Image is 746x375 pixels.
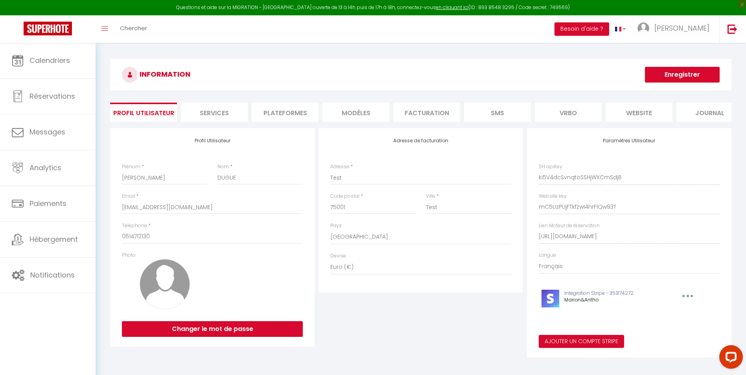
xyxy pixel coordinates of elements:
[29,127,65,137] span: Messages
[539,138,720,143] h4: Paramètres Utilisateur
[122,252,136,259] label: Photo
[393,103,460,122] li: Facturation
[464,103,531,122] li: SMS
[654,23,709,33] span: [PERSON_NAME]
[606,103,672,122] li: website
[122,138,303,143] h4: Profil Utilisateur
[330,222,342,230] label: Pays
[110,103,177,122] li: Profil Utilisateur
[330,138,511,143] h4: Adresse de facturation
[30,270,75,280] span: Notifications
[122,163,140,171] label: Prénom
[564,296,599,303] span: Marion&Antho
[330,193,359,200] label: Code postal
[539,335,624,348] button: Ajouter un compte Stripe
[436,4,468,11] a: en cliquant ici
[24,22,72,35] img: Super Booking
[29,199,66,208] span: Paiements
[713,342,746,375] iframe: LiveChat chat widget
[637,22,649,34] img: ...
[676,103,743,122] li: Journal
[181,103,248,122] li: Services
[120,24,147,32] span: Chercher
[114,15,153,43] a: Chercher
[330,163,349,171] label: Adresse
[322,103,389,122] li: MODÈLES
[539,193,567,200] label: Website key
[554,22,609,36] button: Besoin d'aide ?
[252,103,319,122] li: Plateformes
[564,290,664,297] p: Intégration Stripe - 353174272
[539,222,600,230] label: Lien Moteur de réservation
[29,55,70,65] span: Calendriers
[217,163,229,171] label: Nom
[110,59,731,90] h3: INFORMATION
[728,24,737,34] img: logout
[29,91,75,101] span: Réservations
[29,234,78,244] span: Hébergement
[542,290,559,307] img: stripe-logo.jpeg
[645,67,720,83] button: Enregistrer
[330,252,346,260] label: Devise
[29,163,61,173] span: Analytics
[122,193,135,200] label: Email
[426,193,435,200] label: Ville
[632,15,719,43] a: ... [PERSON_NAME]
[140,259,190,309] img: avatar.png
[122,222,147,230] label: Téléphone
[535,103,602,122] li: Vrbo
[122,321,303,337] button: Changer le mot de passe
[539,252,556,259] label: Langue
[539,163,562,171] label: SH apiKey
